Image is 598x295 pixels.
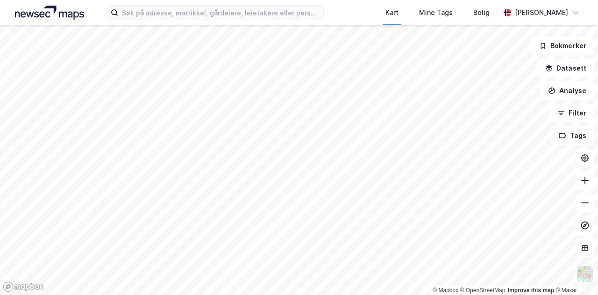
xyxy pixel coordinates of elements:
[460,287,505,294] a: OpenStreetMap
[433,287,458,294] a: Mapbox
[551,250,598,295] iframe: Chat Widget
[537,59,594,78] button: Datasett
[118,6,323,20] input: Søk på adresse, matrikkel, gårdeiere, leietakere eller personer
[15,6,84,20] img: logo.a4113a55bc3d86da70a041830d287a7e.svg
[473,7,490,18] div: Bolig
[540,81,594,100] button: Analyse
[551,250,598,295] div: Kontrollprogram for chat
[3,281,44,292] a: Mapbox homepage
[531,36,594,55] button: Bokmerker
[549,104,594,122] button: Filter
[515,7,568,18] div: [PERSON_NAME]
[419,7,453,18] div: Mine Tags
[551,126,594,145] button: Tags
[385,7,399,18] div: Kart
[508,287,554,294] a: Improve this map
